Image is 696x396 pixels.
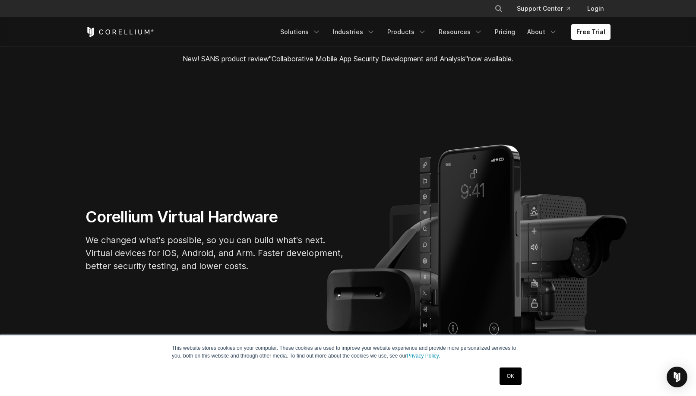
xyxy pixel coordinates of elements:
[382,24,432,40] a: Products
[522,24,563,40] a: About
[85,207,345,227] h1: Corellium Virtual Hardware
[85,27,154,37] a: Corellium Home
[490,24,520,40] a: Pricing
[407,353,440,359] a: Privacy Policy.
[667,367,687,387] div: Open Intercom Messenger
[269,54,468,63] a: "Collaborative Mobile App Security Development and Analysis"
[275,24,326,40] a: Solutions
[433,24,488,40] a: Resources
[328,24,380,40] a: Industries
[85,234,345,272] p: We changed what's possible, so you can build what's next. Virtual devices for iOS, Android, and A...
[491,1,506,16] button: Search
[510,1,577,16] a: Support Center
[275,24,611,40] div: Navigation Menu
[172,344,524,360] p: This website stores cookies on your computer. These cookies are used to improve your website expe...
[580,1,611,16] a: Login
[183,54,513,63] span: New! SANS product review now available.
[500,367,522,385] a: OK
[571,24,611,40] a: Free Trial
[484,1,611,16] div: Navigation Menu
